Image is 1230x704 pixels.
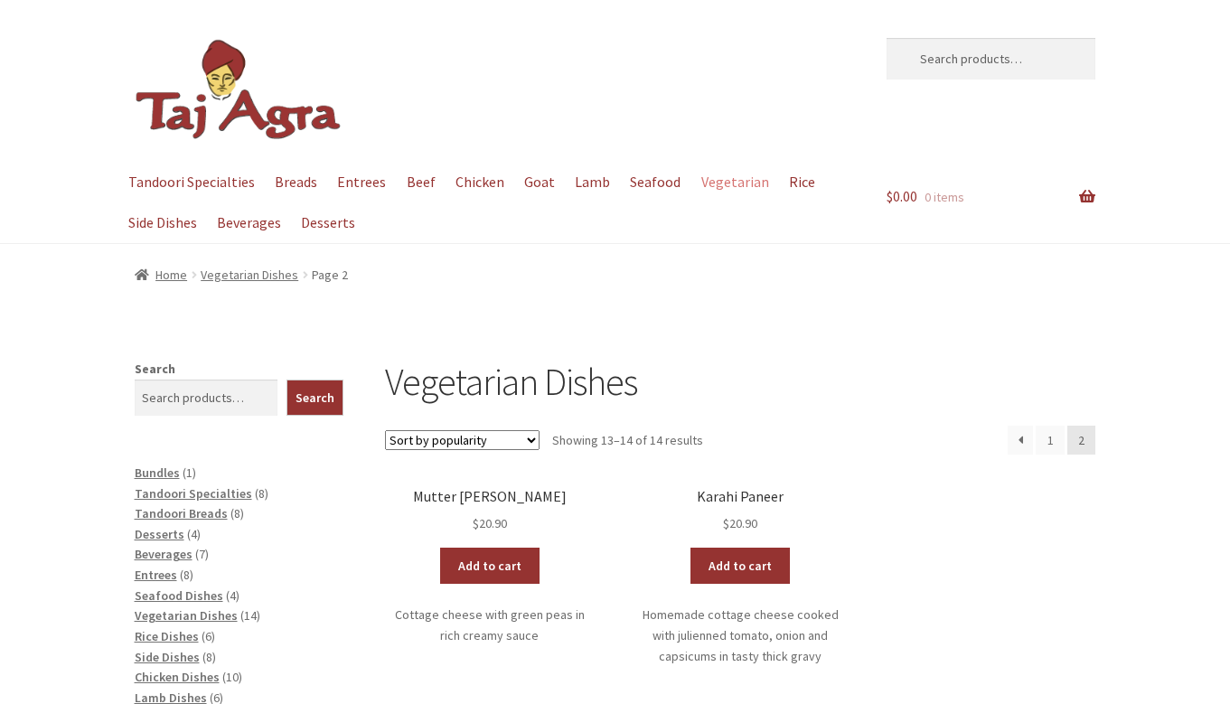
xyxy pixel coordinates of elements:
span: 4 [230,587,236,604]
span: 14 [244,607,257,624]
a: Mutter [PERSON_NAME] $20.90 [385,488,594,534]
a: Tandoori Specialties [120,162,264,202]
a: Tandoori Specialties [135,485,252,502]
span: 4 [191,526,197,542]
a: Breads [267,162,326,202]
a: Add to cart: “Mutter Paneer” [440,548,540,584]
a: Lamb [567,162,619,202]
a: Seafood [622,162,690,202]
span: $ [473,515,479,531]
span: 1 [186,465,192,481]
span: / [298,265,312,286]
span: $ [723,515,729,531]
nav: Primary Navigation [135,162,845,243]
span: 8 [258,485,265,502]
p: Showing 13–14 of 14 results [552,426,703,455]
bdi: 20.90 [723,515,757,531]
input: Search products… [135,380,278,416]
p: Homemade cottage cheese cooked with julienned tomato, onion and capsicums in tasty thick gravy [636,605,845,666]
span: $ [887,187,893,205]
span: 0 items [925,189,964,205]
span: 8 [234,505,240,521]
nav: breadcrumbs [135,265,1096,286]
a: Vegetarian Dishes [135,607,238,624]
span: / [187,265,201,286]
a: Rice Dishes [135,628,199,644]
span: 8 [183,567,190,583]
label: Search [135,361,175,377]
img: Dickson | Taj Agra Indian Restaurant [135,38,343,142]
a: Chicken [446,162,512,202]
a: Entrees [135,567,177,583]
span: 6 [205,628,211,644]
a: Side Dishes [135,649,200,665]
a: Add to cart: “Karahi Paneer” [690,548,790,584]
span: 8 [206,649,212,665]
a: Chicken Dishes [135,669,220,685]
a: Entrees [329,162,395,202]
a: Goat [515,162,563,202]
span: Page 2 [1067,426,1096,455]
input: Search products… [887,38,1095,80]
span: 10 [226,669,239,685]
p: Cottage cheese with green peas in rich creamy sauce [385,605,594,645]
nav: Product Pagination [1008,426,1095,455]
h2: Mutter [PERSON_NAME] [385,488,594,505]
h1: Vegetarian Dishes [385,359,1095,405]
a: Page 1 [1036,426,1065,455]
bdi: 20.90 [473,515,507,531]
span: 0.00 [887,187,917,205]
a: Desserts [293,202,364,243]
a: Home [135,267,188,283]
button: Search [286,380,343,416]
a: Rice [780,162,823,202]
span: 7 [199,546,205,562]
a: Beverages [135,546,192,562]
a: ← [1008,426,1033,455]
a: Karahi Paneer $20.90 [636,488,845,534]
a: Bundles [135,465,180,481]
a: Tandoori Breads [135,505,228,521]
a: Seafood Dishes [135,587,223,604]
a: $0.00 0 items [887,162,1095,232]
a: Desserts [135,526,184,542]
a: Beverages [209,202,290,243]
a: Vegetarian [692,162,777,202]
h2: Karahi Paneer [636,488,845,505]
a: Vegetarian Dishes [201,267,298,283]
select: Shop order [385,430,540,450]
a: Side Dishes [120,202,206,243]
a: Beef [398,162,444,202]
